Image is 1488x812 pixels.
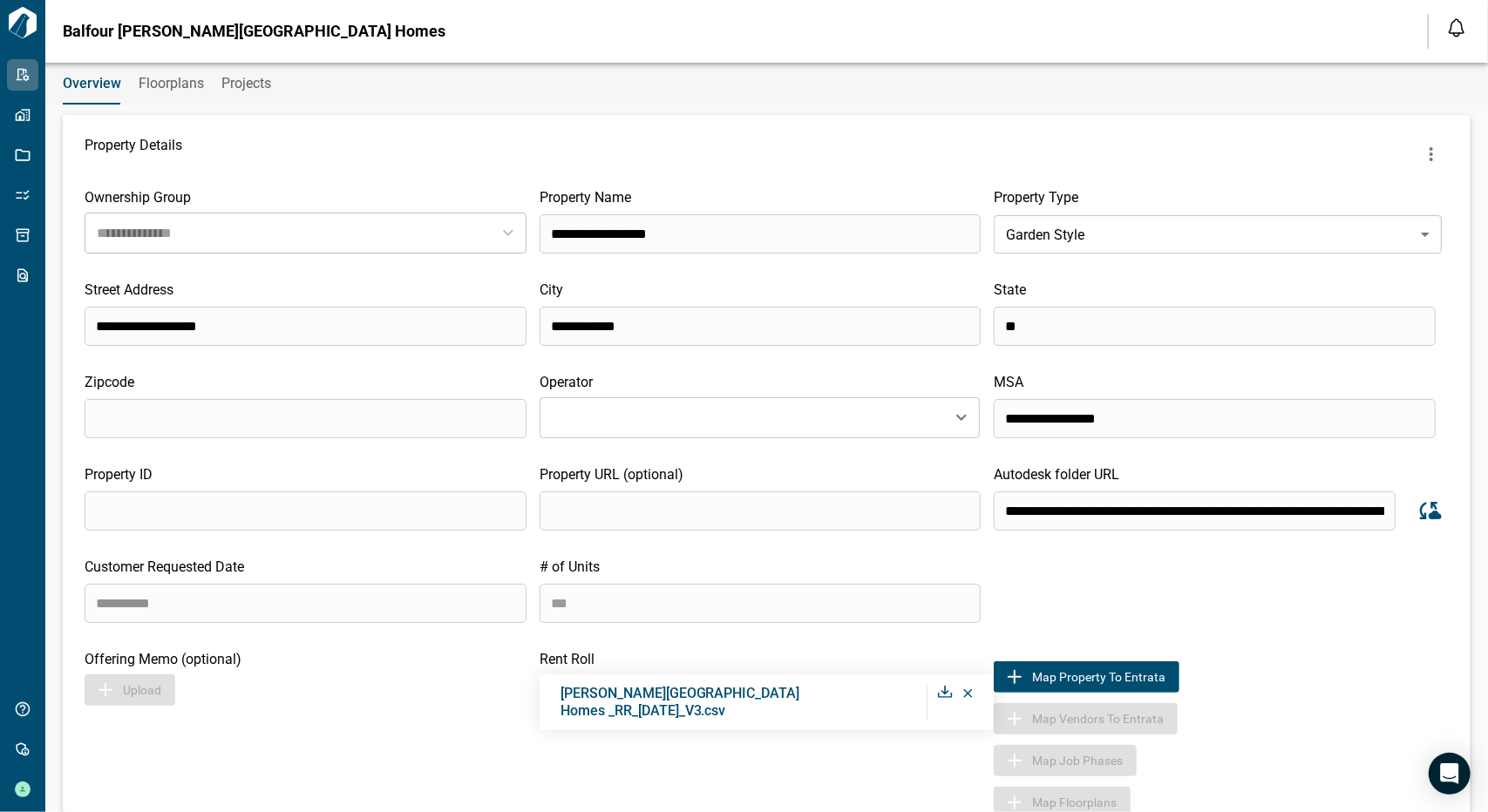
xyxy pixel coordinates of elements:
span: Overview [63,75,121,92]
span: Customer Requested Date [85,558,244,575]
div: Garden Style [994,210,1442,259]
span: # of Units [540,558,600,575]
input: search [994,491,1396,531]
span: Property URL (optional) [540,466,683,483]
span: Property ID [85,466,153,483]
span: Zipcode [85,374,134,390]
span: City [540,281,563,298]
span: Street Address [85,281,173,298]
input: search [85,491,527,531]
span: Projects [221,75,271,92]
input: search [85,307,527,346]
button: Open [949,405,974,430]
span: Autodesk folder URL [994,466,1119,483]
span: Rent Roll [540,651,595,667]
button: Map to EntrataMap Property to Entrata [994,661,1179,693]
span: [PERSON_NAME][GEOGRAPHIC_DATA] Homes _RR_[DATE]_V3.csv [561,685,800,719]
input: search [540,307,982,346]
div: Open Intercom Messenger [1429,753,1471,795]
input: search [540,491,982,531]
input: search [540,214,982,254]
span: Property Type [994,189,1078,206]
span: State [994,281,1026,298]
span: Floorplans [139,75,204,92]
button: Sync data from Autodesk [1409,491,1449,531]
button: more [1414,137,1449,172]
span: Offering Memo (optional) [85,651,241,667]
button: Open notification feed [1443,14,1471,42]
input: search [994,307,1436,346]
span: Property Details [85,137,182,172]
span: MSA [994,374,1023,390]
span: Property Name [540,189,631,206]
span: Operator [540,374,593,390]
input: search [85,399,527,438]
input: search [994,399,1436,438]
span: Ownership Group [85,189,191,206]
img: Map to Entrata [1004,667,1025,687]
input: search [85,584,527,623]
div: base tabs [45,63,1488,105]
span: Balfour [PERSON_NAME][GEOGRAPHIC_DATA] Homes [63,23,445,40]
